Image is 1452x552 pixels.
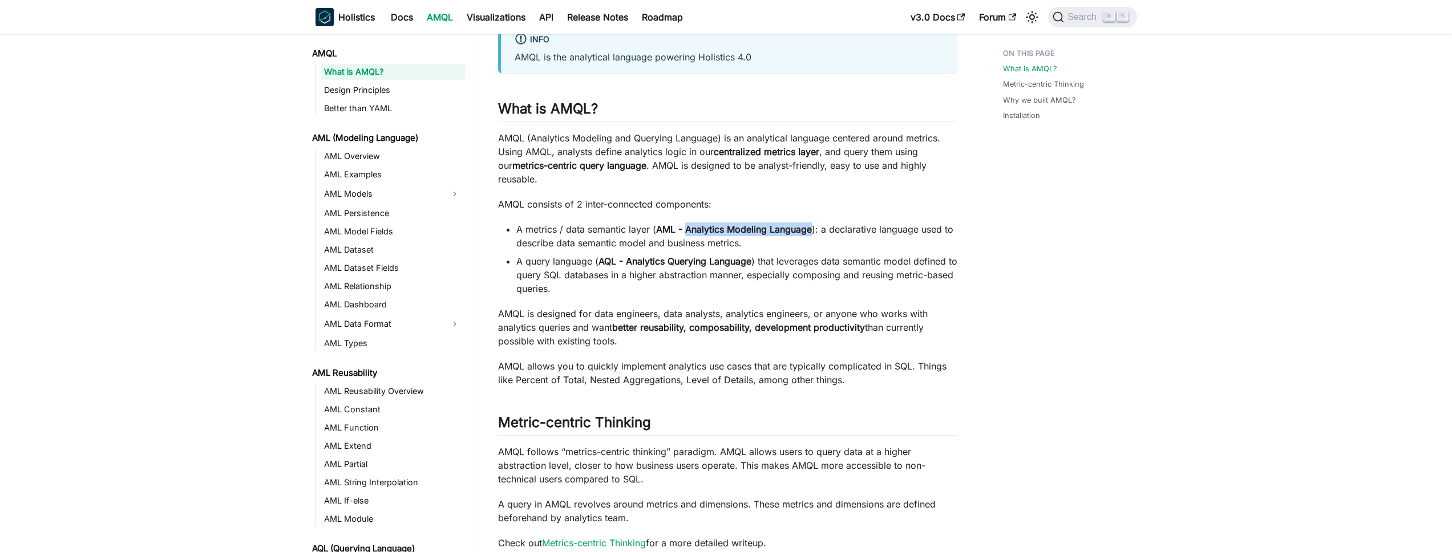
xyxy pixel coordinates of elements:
[1003,95,1076,105] a: Why we built AMQL?
[512,160,646,171] strong: metrics-centric query language
[420,8,460,26] a: AMQL
[1064,12,1103,22] span: Search
[321,401,465,417] a: AML Constant
[515,33,944,47] div: info
[516,222,957,250] li: A metrics / data semantic layer ( ): a declarative language used to describe data semantic model ...
[321,260,465,276] a: AML Dataset Fields
[321,297,465,312] a: AML Dashboard
[560,8,635,26] a: Release Notes
[656,224,812,235] strong: AML - Analytics Modeling Language
[498,414,957,436] h2: Metric-centric Thinking
[498,197,957,211] p: AMQL consists of 2 inter-connected components:
[498,536,957,550] p: Check out for a more detailed writeup.
[498,307,957,348] p: AMQL is designed for data engineers, data analysts, analytics engineers, or anyone who works with...
[612,322,865,333] strong: better reusability, composability, development productivity
[321,100,465,116] a: Better than YAML
[1003,63,1057,74] a: What is AMQL?
[444,315,465,333] button: Expand sidebar category 'AML Data Format'
[321,64,465,80] a: What is AMQL?
[444,185,465,203] button: Expand sidebar category 'AML Models'
[1003,110,1040,121] a: Installation
[598,255,751,267] strong: AQL - Analytics Querying Language
[904,8,972,26] a: v3.0 Docs
[516,254,957,295] li: A query language ( ) that leverages data semantic model defined to query SQL databases in a highe...
[309,130,465,146] a: AML (Modeling Language)
[972,8,1023,26] a: Forum
[304,34,475,552] nav: Docs sidebar
[321,242,465,258] a: AML Dataset
[316,8,375,26] a: HolisticsHolistics
[635,8,690,26] a: Roadmap
[321,383,465,399] a: AML Reusability Overview
[321,493,465,509] a: AML If-else
[515,50,944,64] p: AMQL is the analytical language powering Holistics 4.0
[1117,11,1129,22] kbd: K
[384,8,420,26] a: Docs
[498,100,957,122] h2: What is AMQL?
[321,511,465,527] a: AML Module
[321,474,465,490] a: AML String Interpolation
[498,497,957,525] p: A query in AMQL revolves around metrics and dimensions. These metrics and dimensions are defined ...
[321,224,465,240] a: AML Model Fields
[321,185,444,203] a: AML Models
[498,359,957,387] p: AMQL allows you to quickly implement analytics use cases that are typically complicated in SQL. T...
[498,131,957,186] p: AMQL (Analytics Modeling and Querying Language) is an analytical language centered around metrics...
[321,167,465,182] a: AML Examples
[316,8,334,26] img: Holistics
[321,315,444,333] a: AML Data Format
[1003,79,1084,90] a: Metric-centric Thinking
[1103,11,1115,22] kbd: ⌘
[1048,7,1136,27] button: Search (Command+K)
[498,445,957,486] p: AMQL follows “metrics-centric thinking” paradigm. AMQL allows users to query data at a higher abs...
[1023,8,1041,26] button: Switch between dark and light mode (currently light mode)
[309,365,465,381] a: AML Reusability
[532,8,560,26] a: API
[321,82,465,98] a: Design Principles
[309,46,465,62] a: AMQL
[321,148,465,164] a: AML Overview
[321,205,465,221] a: AML Persistence
[338,10,375,24] b: Holistics
[321,420,465,436] a: AML Function
[542,537,646,549] a: Metrics-centric Thinking
[714,146,819,157] strong: centralized metrics layer
[321,278,465,294] a: AML Relationship
[321,438,465,454] a: AML Extend
[321,456,465,472] a: AML Partial
[321,335,465,351] a: AML Types
[460,8,532,26] a: Visualizations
